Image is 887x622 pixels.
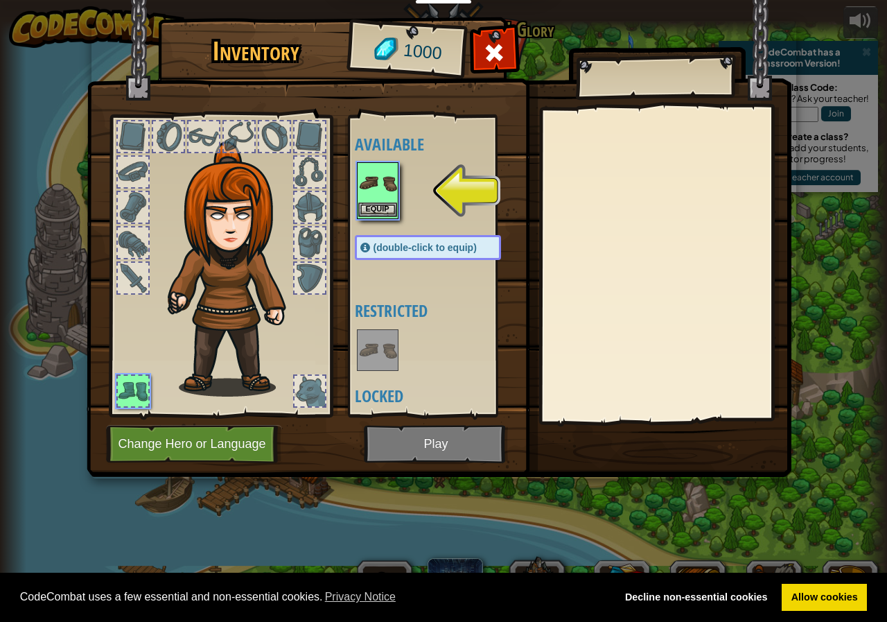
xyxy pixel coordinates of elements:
button: Change Hero or Language [106,425,282,463]
h4: Locked [355,387,529,405]
a: deny cookies [615,584,777,612]
a: learn more about cookies [323,587,398,607]
img: portrait.png [358,164,397,202]
h4: Available [355,135,529,153]
h1: Inventory [168,37,344,66]
img: portrait.png [358,331,397,370]
h4: Restricted [355,302,529,320]
button: Equip [358,202,397,217]
a: allow cookies [782,584,867,612]
span: 1000 [402,38,443,66]
span: CodeCombat uses a few essential and non-essential cookies. [20,587,605,607]
span: (double-click to equip) [374,242,477,253]
img: hair_f2.png [161,141,310,397]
